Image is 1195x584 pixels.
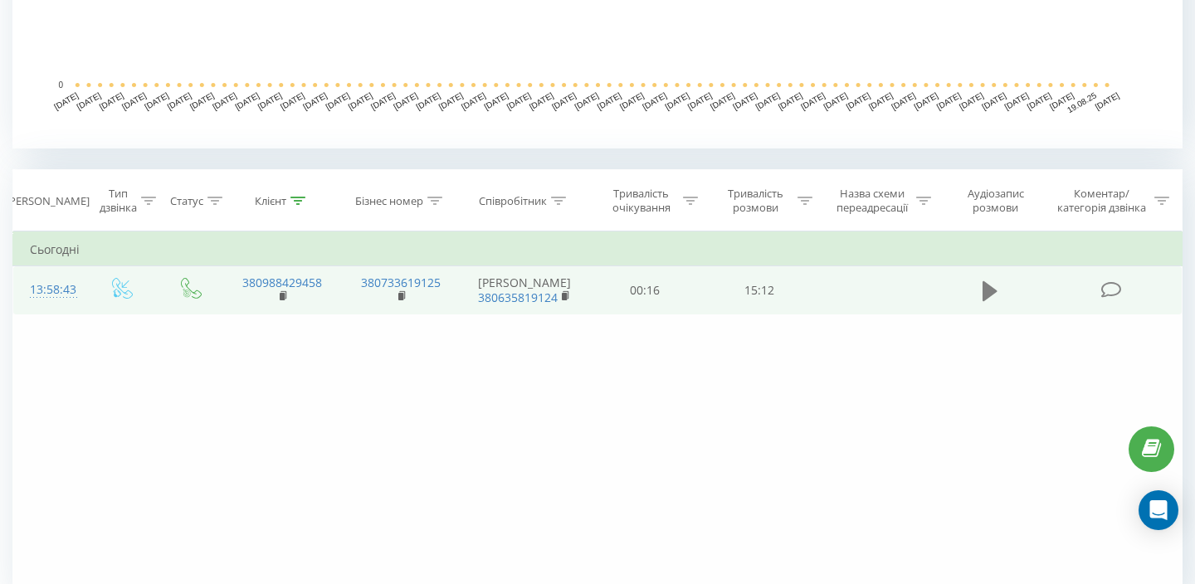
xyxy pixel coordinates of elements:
[324,90,352,111] text: [DATE]
[890,90,917,111] text: [DATE]
[528,90,555,111] text: [DATE]
[958,90,985,111] text: [DATE]
[361,275,441,290] a: 380733619125
[641,90,668,111] text: [DATE]
[76,90,103,111] text: [DATE]
[709,90,736,111] text: [DATE]
[505,90,533,111] text: [DATE]
[980,90,1007,111] text: [DATE]
[301,90,329,111] text: [DATE]
[188,90,216,111] text: [DATE]
[1026,90,1053,111] text: [DATE]
[58,80,63,90] text: 0
[867,90,895,111] text: [DATE]
[913,90,940,111] text: [DATE]
[1048,90,1075,111] text: [DATE]
[799,90,827,111] text: [DATE]
[717,187,793,215] div: Тривалість розмови
[664,90,691,111] text: [DATE]
[52,90,80,111] text: [DATE]
[1003,90,1031,111] text: [DATE]
[1053,187,1150,215] div: Коментар/категорія дзвінка
[618,90,646,111] text: [DATE]
[170,194,203,208] div: Статус
[233,90,261,111] text: [DATE]
[120,90,148,111] text: [DATE]
[415,90,442,111] text: [DATE]
[30,274,70,306] div: 13:58:43
[392,90,419,111] text: [DATE]
[1094,90,1121,111] text: [DATE]
[166,90,193,111] text: [DATE]
[100,187,137,215] div: Тип дзвінка
[731,90,758,111] text: [DATE]
[255,194,286,208] div: Клієнт
[13,233,1183,266] td: Сьогодні
[461,266,588,314] td: [PERSON_NAME]
[242,275,322,290] a: 380988429458
[460,90,487,111] text: [DATE]
[369,90,397,111] text: [DATE]
[347,90,374,111] text: [DATE]
[98,90,125,111] text: [DATE]
[603,187,680,215] div: Тривалість очікування
[573,90,600,111] text: [DATE]
[686,90,714,111] text: [DATE]
[211,90,238,111] text: [DATE]
[832,187,912,215] div: Назва схеми переадресації
[845,90,872,111] text: [DATE]
[478,290,558,305] a: 380635819124
[935,90,963,111] text: [DATE]
[950,187,1041,215] div: Аудіозапис розмови
[279,90,306,111] text: [DATE]
[482,90,510,111] text: [DATE]
[1139,490,1178,530] div: Open Intercom Messenger
[256,90,284,111] text: [DATE]
[702,266,817,314] td: 15:12
[596,90,623,111] text: [DATE]
[754,90,782,111] text: [DATE]
[143,90,170,111] text: [DATE]
[355,194,423,208] div: Бізнес номер
[777,90,804,111] text: [DATE]
[588,266,703,314] td: 00:16
[550,90,578,111] text: [DATE]
[6,194,90,208] div: [PERSON_NAME]
[479,194,547,208] div: Співробітник
[437,90,465,111] text: [DATE]
[822,90,849,111] text: [DATE]
[1066,90,1099,114] text: 19.08.25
